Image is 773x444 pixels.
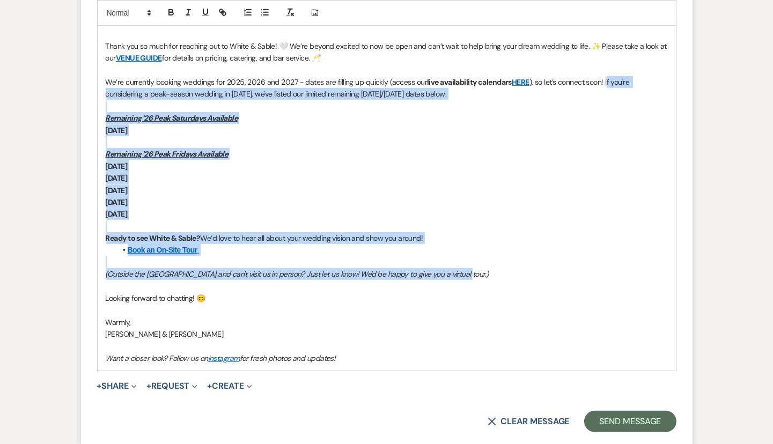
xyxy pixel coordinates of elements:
strong: [DATE] [106,161,128,171]
p: [PERSON_NAME] & [PERSON_NAME] [106,328,668,340]
span: + [97,382,102,390]
strong: [DATE] [106,197,128,207]
p: We’re currently booking weddings for 2025, 2026 and 2027 - dates are filling up quickly (access o... [106,76,668,100]
strong: [DATE] [106,186,128,195]
strong: [DATE] [106,209,128,219]
span: + [146,382,151,390]
em: (Outside the [GEOGRAPHIC_DATA] and can't visit us in person? Just let us know! We'd be happy to g... [106,269,489,279]
button: Create [207,382,252,390]
u: Remaining '26 Peak Saturdays Available [106,113,238,123]
a: Book an On-Site Tour [128,246,197,254]
a: Instagram [208,353,240,363]
p: Looking forward to chatting! 😊 [106,292,668,304]
strong: [DATE] [106,173,128,183]
button: Share [97,382,137,390]
button: Clear message [488,417,569,426]
a: VENUE GUIDE [116,53,162,63]
strong: live availability calendars [427,77,529,87]
p: We’d love to hear all about your wedding vision and show you around! [106,232,668,244]
p: Warmly, [106,316,668,328]
u: Remaining '26 Peak Fridays Available [106,149,229,159]
a: HERE [512,77,529,87]
em: Want a closer look? Follow us on for fresh photos and updates! [106,353,335,363]
span: + [207,382,212,390]
strong: [DATE] [106,125,128,135]
button: Request [146,382,197,390]
strong: Ready to see White & Sable? [106,233,201,243]
button: Send Message [584,411,676,432]
p: Thank you so much for reaching out to White & Sable! 🤍 We’re beyond excited to now be open and ca... [106,40,668,64]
